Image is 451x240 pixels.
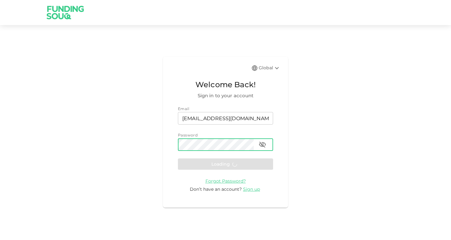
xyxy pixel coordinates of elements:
input: password [178,138,254,151]
span: Welcome Back! [178,79,273,91]
input: email [178,112,273,125]
span: Sign in to your account [178,92,273,99]
span: Don’t have an account? [190,186,242,192]
div: Global [259,64,281,72]
span: Email [178,106,189,111]
a: Forgot Password? [205,178,246,184]
span: Password [178,133,198,137]
span: Sign up [243,186,260,192]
